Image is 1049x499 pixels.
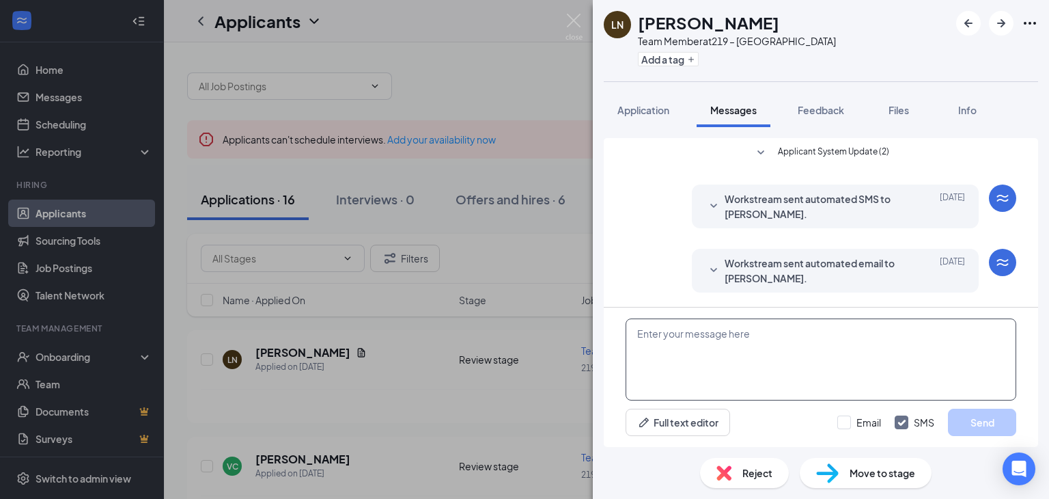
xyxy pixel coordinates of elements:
svg: SmallChevronDown [705,198,722,215]
span: [DATE] [940,256,965,286]
button: Send [948,409,1016,436]
svg: Pen [637,416,651,429]
div: LN [611,18,624,31]
h1: [PERSON_NAME] [638,11,779,34]
span: Application [617,104,669,116]
span: Info [958,104,977,116]
span: Feedback [798,104,844,116]
svg: Ellipses [1022,15,1038,31]
button: ArrowRight [989,11,1013,36]
button: ArrowLeftNew [956,11,981,36]
svg: WorkstreamLogo [994,254,1011,271]
div: Team Member at 219 – [GEOGRAPHIC_DATA] [638,34,836,48]
button: Full text editorPen [626,409,730,436]
button: SmallChevronDownApplicant System Update (2) [753,145,889,161]
svg: SmallChevronDown [705,262,722,279]
span: Applicant System Update (2) [778,145,889,161]
span: Messages [710,104,757,116]
svg: WorkstreamLogo [994,190,1011,206]
svg: ArrowRight [993,15,1009,31]
span: Move to stage [850,466,915,481]
span: [DATE] [940,191,965,221]
span: Files [889,104,909,116]
span: Workstream sent automated SMS to [PERSON_NAME]. [725,191,904,221]
span: Reject [742,466,772,481]
svg: SmallChevronDown [753,145,769,161]
svg: Plus [687,55,695,64]
svg: ArrowLeftNew [960,15,977,31]
button: PlusAdd a tag [638,52,699,66]
span: Workstream sent automated email to [PERSON_NAME]. [725,256,904,286]
div: Open Intercom Messenger [1003,453,1035,485]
